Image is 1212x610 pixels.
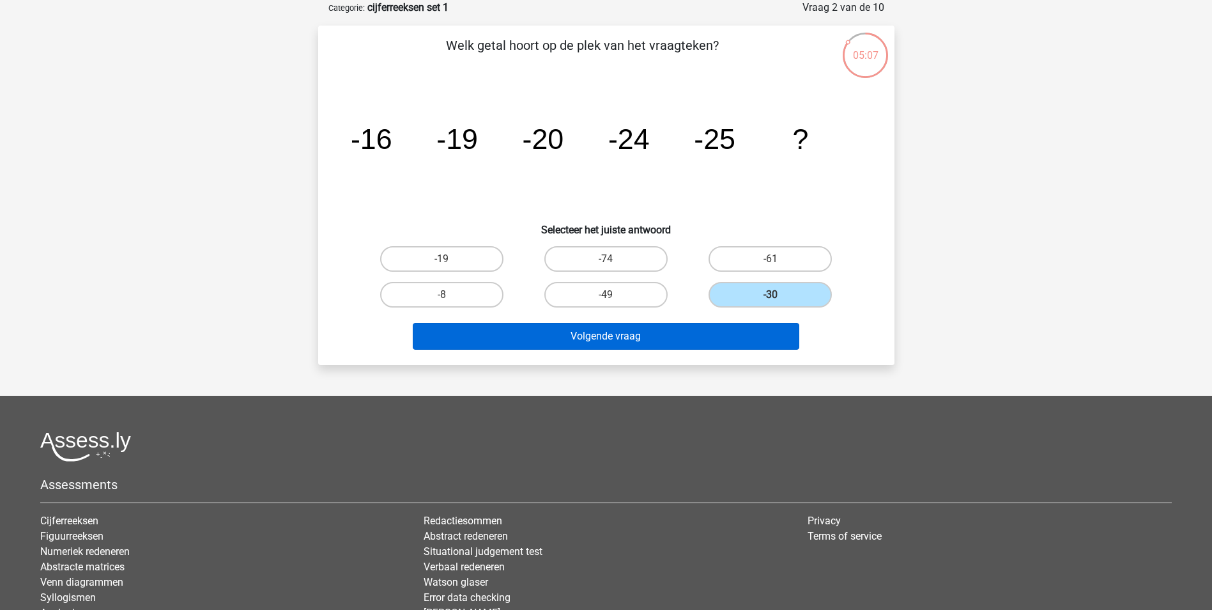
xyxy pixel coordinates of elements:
tspan: -19 [436,123,478,155]
a: Cijferreeksen [40,515,98,527]
label: -61 [709,246,832,272]
small: Categorie: [328,3,365,13]
a: Terms of service [808,530,882,542]
a: Verbaal redeneren [424,561,505,573]
label: -19 [380,246,503,272]
a: Watson glaser [424,576,488,588]
a: Venn diagrammen [40,576,123,588]
a: Error data checking [424,591,510,604]
a: Redactiesommen [424,515,502,527]
label: -8 [380,282,503,308]
label: -30 [709,282,832,308]
label: -74 [544,246,668,272]
label: -49 [544,282,668,308]
tspan: ? [792,123,808,155]
tspan: -16 [350,123,392,155]
a: Abstracte matrices [40,561,125,573]
tspan: -20 [522,123,564,155]
tspan: -25 [694,123,735,155]
strong: cijferreeksen set 1 [367,1,449,13]
p: Welk getal hoort op de plek van het vraagteken? [339,36,826,74]
a: Abstract redeneren [424,530,508,542]
div: 05:07 [841,31,889,63]
img: Assessly logo [40,432,131,462]
h5: Assessments [40,477,1172,492]
a: Situational judgement test [424,545,542,558]
h6: Selecteer het juiste antwoord [339,214,874,236]
a: Privacy [808,515,841,527]
tspan: -24 [608,123,649,155]
a: Numeriek redeneren [40,545,130,558]
a: Figuurreeksen [40,530,104,542]
button: Volgende vraag [413,323,799,350]
a: Syllogismen [40,591,96,604]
